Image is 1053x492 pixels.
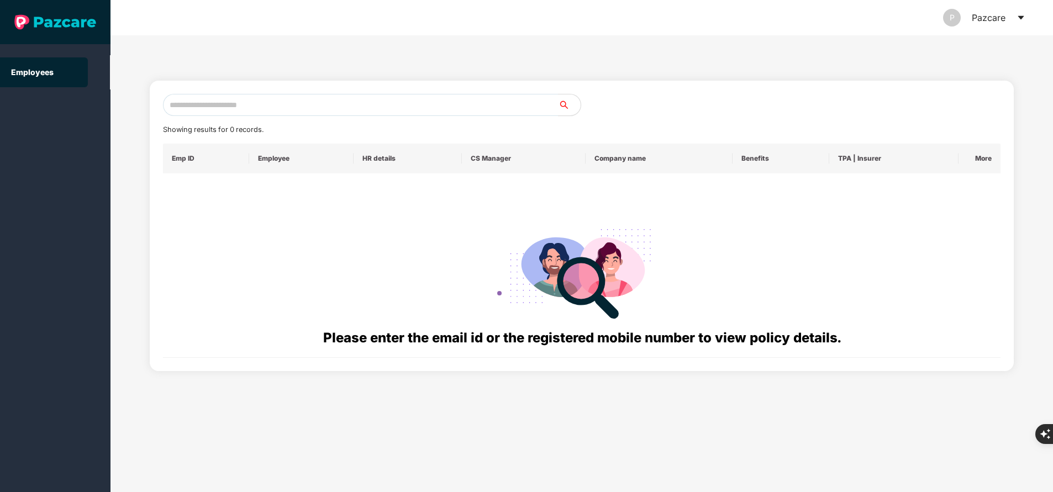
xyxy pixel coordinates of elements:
[959,144,1001,173] th: More
[462,144,586,173] th: CS Manager
[163,125,264,134] span: Showing results for 0 records.
[354,144,462,173] th: HR details
[950,9,955,27] span: P
[323,330,841,346] span: Please enter the email id or the registered mobile number to view policy details.
[586,144,733,173] th: Company name
[502,215,661,327] img: svg+xml;base64,PHN2ZyB4bWxucz0iaHR0cDovL3d3dy53My5vcmcvMjAwMC9zdmciIHdpZHRoPSIyODgiIGhlaWdodD0iMj...
[1017,13,1025,22] span: caret-down
[163,144,249,173] th: Emp ID
[249,144,354,173] th: Employee
[11,67,54,77] a: Employees
[558,100,581,109] span: search
[558,94,581,116] button: search
[733,144,829,173] th: Benefits
[829,144,959,173] th: TPA | Insurer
